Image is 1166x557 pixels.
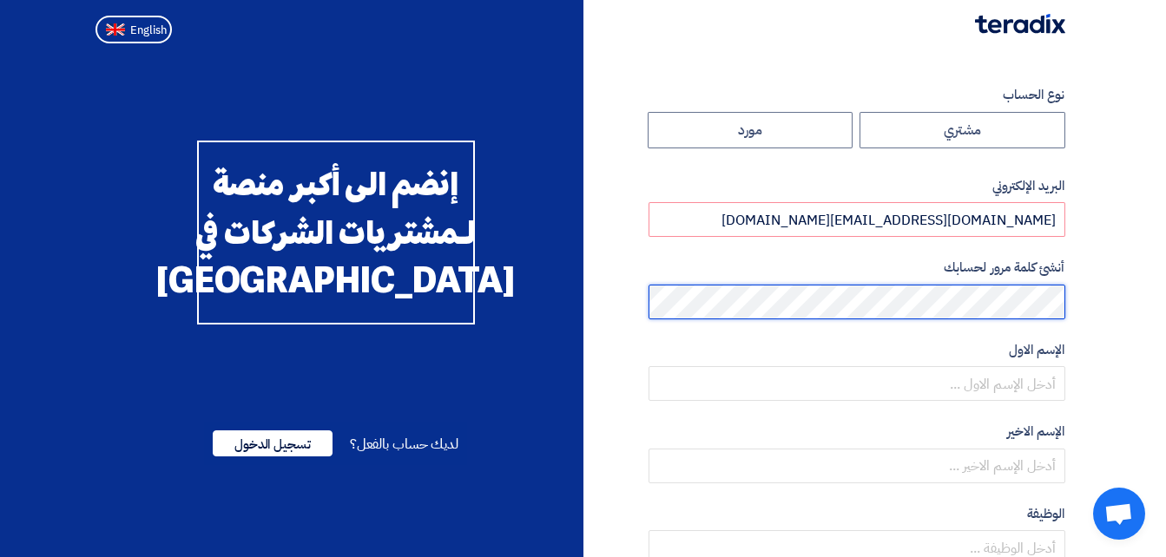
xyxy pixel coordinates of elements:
label: الإسم الاول [649,340,1065,360]
input: أدخل بريد العمل الإلكتروني الخاص بك ... [649,202,1065,237]
img: en-US.png [106,23,125,36]
label: الإسم الاخير [649,422,1065,442]
input: أدخل الإسم الاول ... [649,366,1065,401]
label: نوع الحساب [649,85,1065,105]
span: English [130,24,167,36]
span: لديك حساب بالفعل؟ [350,434,458,455]
span: تسجيل الدخول [213,430,333,456]
button: English [96,16,172,43]
label: أنشئ كلمة مرور لحسابك [649,258,1065,278]
label: مورد [648,112,853,148]
div: Open chat [1093,488,1145,540]
input: أدخل الإسم الاخير ... [649,449,1065,483]
a: تسجيل الدخول [213,434,333,455]
img: Teradix logo [975,14,1065,34]
label: مشتري [860,112,1065,148]
div: إنضم الى أكبر منصة لـمشتريات الشركات في [GEOGRAPHIC_DATA] [197,141,475,324]
label: البريد الإلكتروني [649,176,1065,196]
label: الوظيفة [649,504,1065,524]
